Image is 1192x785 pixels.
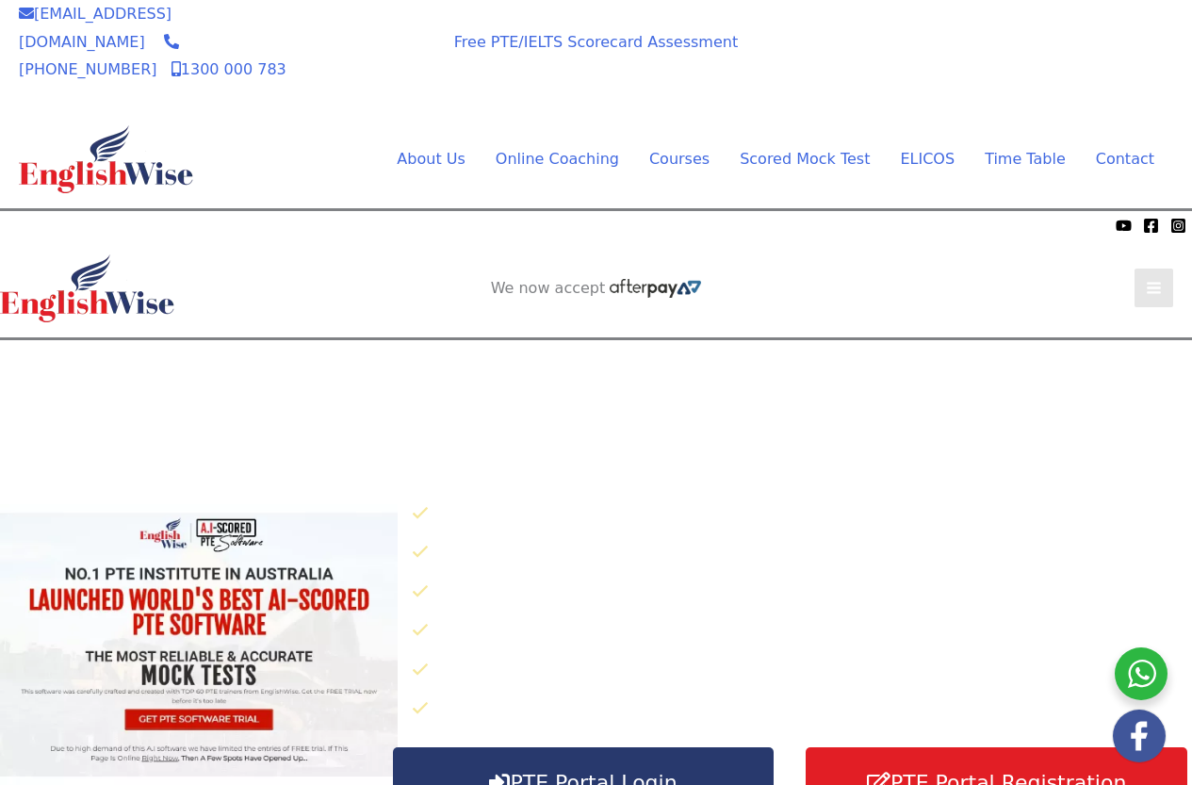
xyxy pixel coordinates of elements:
li: 50 Writing Practice Questions [412,577,1192,608]
a: CoursesMenu Toggle [634,145,725,173]
a: Instagram [1170,218,1186,234]
a: Scored Mock TestMenu Toggle [725,145,885,173]
li: Instant Results – KNOW where you Stand in the Shortest Amount of Time [412,694,1192,725]
img: white-facebook.png [1113,710,1166,762]
li: 250 Speaking Practice Questions [412,537,1192,568]
a: 1300 000 783 [171,60,286,78]
span: About Us [397,150,465,168]
img: Afterpay-Logo [610,279,701,298]
a: Contact [1081,145,1154,173]
a: Free PTE/IELTS Scorecard Assessment [454,33,738,51]
span: Scored Mock Test [740,150,870,168]
a: [EMAIL_ADDRESS][DOMAIN_NAME] [19,5,171,51]
a: YouTube [1116,218,1132,234]
a: About UsMenu Toggle [382,145,480,173]
a: ELICOS [885,145,970,173]
a: AI SCORED PTE SOFTWARE REGISTER FOR FREE SOFTWARE TRIAL [451,355,743,393]
span: Time Table [985,150,1066,168]
a: Online CoachingMenu Toggle [481,145,634,173]
li: 125 Reading Practice Questions [412,615,1192,646]
span: ELICOS [900,150,955,168]
span: We now accept [491,279,606,298]
li: 30X AI Scored Full Length Mock Tests [412,499,1192,530]
img: Afterpay-Logo [342,69,394,79]
aside: Header Widget 2 [482,279,711,299]
a: AI SCORED PTE SOFTWARE REGISTER FOR FREE SOFTWARE TRIAL [863,40,1154,77]
a: Time TableMenu Toggle [970,145,1081,173]
span: Contact [1096,150,1154,168]
li: 200 Listening Practice Questions [412,655,1192,686]
span: Courses [649,150,710,168]
nav: Site Navigation: Main Menu [351,145,1154,173]
a: Facebook [1143,218,1159,234]
aside: Header Widget 1 [432,340,761,401]
p: Click below to know why EnglishWise has worlds best AI scored PTE software [398,456,1192,484]
span: Online Coaching [496,150,619,168]
img: cropped-ew-logo [19,125,193,193]
span: We now accept [328,27,406,65]
span: We now accept [9,216,109,235]
img: Afterpay-Logo [114,221,166,231]
aside: Header Widget 1 [843,25,1173,86]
